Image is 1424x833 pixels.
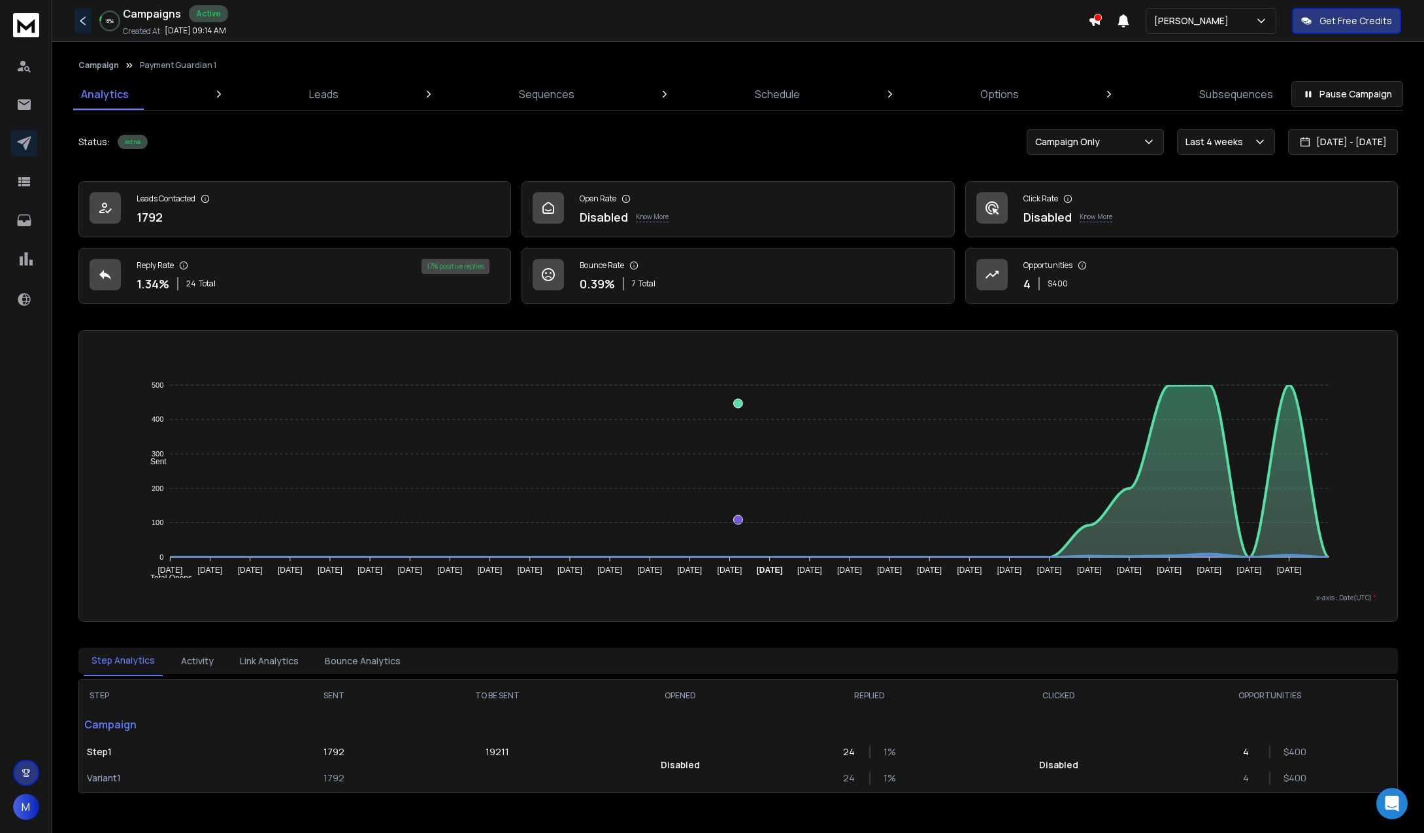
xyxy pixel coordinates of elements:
[755,86,800,102] p: Schedule
[877,566,902,575] tspan: [DATE]
[1291,81,1403,107] button: Pause Campaign
[137,208,163,226] p: 1792
[152,415,163,423] tspan: 400
[152,450,163,458] tspan: 300
[636,212,669,222] p: Know More
[1023,208,1072,226] p: Disabled
[486,745,509,758] p: 19211
[438,566,463,575] tspan: [DATE]
[519,86,574,102] p: Sequences
[1376,788,1408,819] div: Open Intercom Messenger
[317,647,408,675] button: Bounce Analytics
[84,646,163,676] button: Step Analytics
[186,279,196,289] span: 24
[323,745,344,758] p: 1792
[917,566,942,575] tspan: [DATE]
[747,78,808,110] a: Schedule
[843,745,856,758] p: 24
[141,573,192,583] span: Total Opens
[580,194,616,204] p: Open Rate
[140,60,216,71] p: Payment Guardian 1
[1288,129,1398,155] button: [DATE] - [DATE]
[397,680,597,711] th: TO BE SENT
[100,593,1376,603] p: x-axis : Date(UTC)
[1292,8,1401,34] button: Get Free Credits
[198,566,223,575] tspan: [DATE]
[580,275,615,293] p: 0.39 %
[884,772,897,785] p: 1 %
[965,248,1398,304] a: Opportunities4$400
[661,758,700,772] p: Disabled
[1283,772,1297,785] p: $ 400
[152,518,163,526] tspan: 100
[797,566,822,575] tspan: [DATE]
[764,680,975,711] th: REPLIED
[13,794,39,820] button: M
[78,135,110,148] p: Status:
[1243,772,1256,785] p: 4
[1037,566,1062,575] tspan: [DATE]
[13,13,39,37] img: logo
[997,566,1022,575] tspan: [DATE]
[152,484,163,492] tspan: 200
[309,86,339,102] p: Leads
[1154,14,1234,27] p: [PERSON_NAME]
[398,566,423,575] tspan: [DATE]
[580,260,624,271] p: Bounce Rate
[173,647,222,675] button: Activity
[1039,758,1078,772] p: Disabled
[165,25,226,36] p: [DATE] 09:14 AM
[522,181,954,237] a: Open RateDisabledKnow More
[957,566,982,575] tspan: [DATE]
[843,772,856,785] p: 24
[278,566,303,575] tspan: [DATE]
[1023,194,1058,204] p: Click Rate
[73,78,137,110] a: Analytics
[837,566,862,575] tspan: [DATE]
[522,248,954,304] a: Bounce Rate0.39%7Total
[158,566,183,575] tspan: [DATE]
[152,381,163,389] tspan: 500
[159,553,163,561] tspan: 0
[301,78,346,110] a: Leads
[422,259,489,274] div: 17 % positive replies
[1191,78,1281,110] a: Subsequences
[1197,566,1222,575] tspan: [DATE]
[189,5,228,22] div: Active
[965,181,1398,237] a: Click RateDisabledKnow More
[79,711,270,738] p: Campaign
[557,566,582,575] tspan: [DATE]
[78,181,511,237] a: Leads Contacted1792
[137,194,195,204] p: Leads Contacted
[1185,135,1248,148] p: Last 4 weeks
[118,135,148,149] div: Active
[78,60,119,71] button: Campaign
[78,248,511,304] a: Reply Rate1.34%24Total17% positive replies
[1243,745,1256,758] p: 4
[1117,566,1142,575] tspan: [DATE]
[1319,14,1392,27] p: Get Free Credits
[511,78,582,110] a: Sequences
[1080,212,1112,222] p: Know More
[357,566,382,575] tspan: [DATE]
[123,26,162,37] p: Created At:
[478,566,503,575] tspan: [DATE]
[884,745,897,758] p: 1 %
[1283,745,1297,758] p: $ 400
[1023,260,1072,271] p: Opportunities
[678,566,703,575] tspan: [DATE]
[975,680,1142,711] th: CLICKED
[137,275,169,293] p: 1.34 %
[81,86,129,102] p: Analytics
[757,566,783,575] tspan: [DATE]
[1199,86,1273,102] p: Subsequences
[1035,135,1105,148] p: Campaign Only
[580,208,628,226] p: Disabled
[980,86,1019,102] p: Options
[1277,566,1302,575] tspan: [DATE]
[1077,566,1102,575] tspan: [DATE]
[238,566,263,575] tspan: [DATE]
[123,6,181,22] h1: Campaigns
